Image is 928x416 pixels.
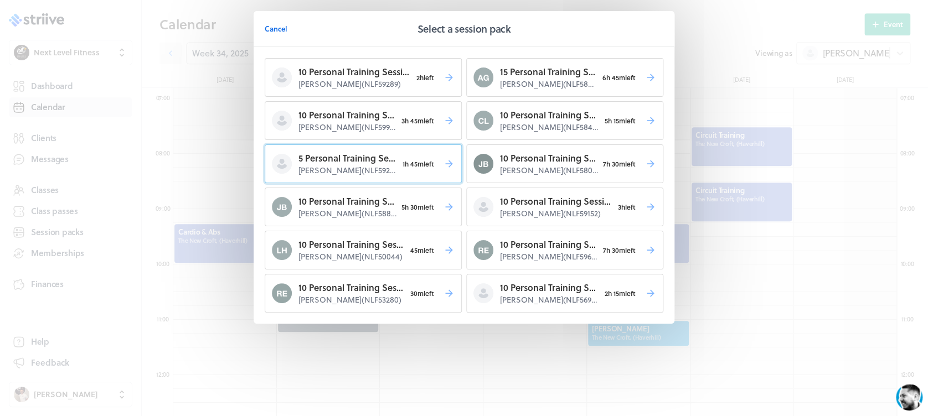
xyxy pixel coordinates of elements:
img: Chris Leroy [473,111,493,131]
p: 10 Personal Training Session's [298,195,396,208]
p: [PERSON_NAME] ( NLF59152 ) [500,208,613,219]
button: Amy Greville15 Personal Training Session's[PERSON_NAME](NLF58464)6h 45mleft [466,58,663,97]
span: Cancel [265,24,287,34]
button: 5 Personal Training Session's[PERSON_NAME](NLF59299)1h 45mleft [265,144,462,183]
p: 15 Personal Training Session's [500,65,597,79]
p: [PERSON_NAME] ( NLF59289 ) [298,79,411,90]
button: 10 Personal Training Session's[PERSON_NAME](NLF59152)3hleft [466,188,663,226]
button: Jill Bunch10 Personal Training Sessions[PERSON_NAME](NLF58079)7h 30mleft [466,144,663,183]
button: Cancel [265,18,287,40]
p: 10 Personal Training Sessions [500,238,598,251]
button: 10 Personal Training Session's[PERSON_NAME](NLF59980)3h 45mleft [265,101,462,140]
span: 5h 15m left [600,113,641,128]
g: /> [173,341,188,350]
div: [PERSON_NAME] [61,7,135,19]
p: [PERSON_NAME] ( NLF56977 ) [500,294,600,305]
button: Rachel Elding10 Personal Training Sessions[PERSON_NAME](NLF59632)7h 30mleft [466,231,663,269]
iframe: gist-messenger-bubble-iframe [896,384,922,410]
button: 10 Personal Training Session's[PERSON_NAME](NLF56977)2h 15mleft [466,274,663,313]
span: 7h 30m left [598,156,641,171]
p: 10 Personal Training Sessions [500,152,598,165]
p: [PERSON_NAME] ( NLF59299 ) [298,165,398,176]
p: [PERSON_NAME] ( NLF58824 ) [298,208,396,219]
p: 10 Personal Training Sessions [298,281,405,294]
img: Rachel Elding [272,283,292,303]
button: Julie Bell10 Personal Training Session's[PERSON_NAME](NLF58824)5h 30mleft [265,188,462,226]
p: 5 Personal Training Session's [298,152,398,165]
img: Rachel Elding [473,240,493,260]
span: 1h 45m left [398,156,439,171]
p: 10 Personal Training Session's [298,65,411,79]
img: Amy Greville [473,67,493,87]
div: US[PERSON_NAME]Back in a few hours [33,7,208,29]
button: Chris Leroy10 Personal Training Session's[PERSON_NAME](NLF58442)5h 15mleft [466,101,663,140]
span: 45m left [405,242,439,258]
div: Back in a few hours [61,20,135,28]
p: 10 Personal Training Session's [500,281,600,294]
p: [PERSON_NAME] ( NLF58079 ) [500,165,598,176]
span: 6h 45m left [597,70,641,85]
p: 10 Personal Training Session's [298,108,396,122]
span: 3h 45m left [396,113,439,128]
button: Rachel Elding10 Personal Training Sessions[PERSON_NAME](NLF53280)30mleft [265,274,462,313]
span: 5h 30m left [396,199,439,215]
button: 10 Personal Training Session's[PERSON_NAME](NLF59289)2hleft [265,58,462,97]
h2: Select a session pack [417,21,511,37]
p: [PERSON_NAME] ( NLF50044 ) [298,251,405,262]
span: 30m left [405,285,439,301]
span: 3h left [613,199,641,215]
button: Lisa Harling10 Personal Training Sessions[PERSON_NAME](NLF50044)45mleft [265,231,462,269]
img: Lisa Harling [272,240,292,260]
p: 10 Personal Training Sessions [298,238,405,251]
img: Jill Bunch [473,154,493,174]
span: 2h 15m left [600,285,641,301]
p: [PERSON_NAME] ( NLF59980 ) [298,122,396,133]
p: [PERSON_NAME] ( NLF58464 ) [500,79,597,90]
span: 2h left [411,70,439,85]
p: [PERSON_NAME] ( NLF53280 ) [298,294,405,305]
p: [PERSON_NAME] ( NLF59632 ) [500,251,598,262]
img: Julie Bell [272,197,292,217]
span: 7h 30m left [598,242,641,258]
p: 10 Personal Training Session's [500,108,600,122]
tspan: GIF [176,343,185,349]
button: />GIF [168,331,192,362]
p: [PERSON_NAME] ( NLF58442 ) [500,122,600,133]
img: US [33,8,53,28]
p: 10 Personal Training Session's [500,195,613,208]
